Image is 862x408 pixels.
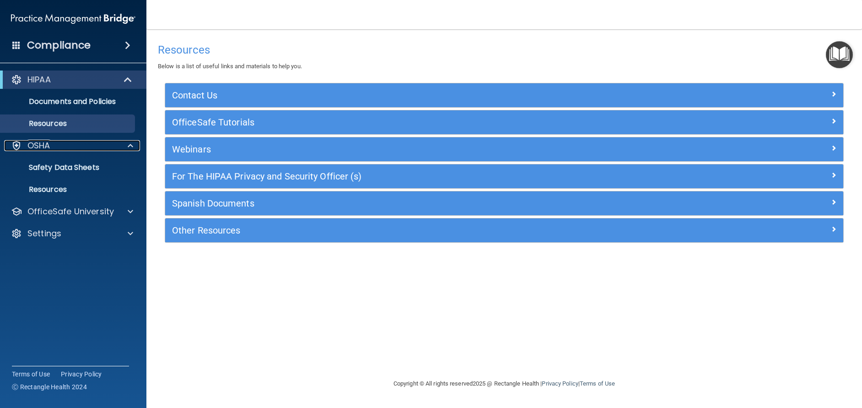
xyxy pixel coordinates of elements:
h4: Resources [158,44,851,56]
p: Settings [27,228,61,239]
span: Ⓒ Rectangle Health 2024 [12,382,87,392]
a: Terms of Use [12,370,50,379]
h5: OfficeSafe Tutorials [172,117,667,127]
iframe: Drift Widget Chat Controller [704,343,851,380]
h5: Contact Us [172,90,667,100]
p: Safety Data Sheets [6,163,131,172]
p: Resources [6,119,131,128]
a: OSHA [11,140,133,151]
a: Privacy Policy [542,380,578,387]
p: OfficeSafe University [27,206,114,217]
a: Webinars [172,142,836,157]
h4: Compliance [27,39,91,52]
a: Other Resources [172,223,836,238]
p: Documents and Policies [6,97,131,106]
img: PMB logo [11,10,135,28]
button: Open Resource Center [826,41,853,68]
p: OSHA [27,140,50,151]
h5: Spanish Documents [172,198,667,208]
a: HIPAA [11,74,133,85]
p: HIPAA [27,74,51,85]
a: OfficeSafe University [11,206,133,217]
a: Contact Us [172,88,836,103]
a: OfficeSafe Tutorials [172,115,836,130]
h5: For The HIPAA Privacy and Security Officer (s) [172,171,667,181]
h5: Other Resources [172,225,667,235]
p: Resources [6,185,131,194]
a: Terms of Use [580,380,615,387]
span: Below is a list of useful links and materials to help you. [158,63,302,70]
div: Copyright © All rights reserved 2025 @ Rectangle Health | | [337,369,671,398]
a: For The HIPAA Privacy and Security Officer (s) [172,169,836,184]
a: Privacy Policy [61,370,102,379]
a: Spanish Documents [172,196,836,211]
h5: Webinars [172,144,667,154]
a: Settings [11,228,133,239]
